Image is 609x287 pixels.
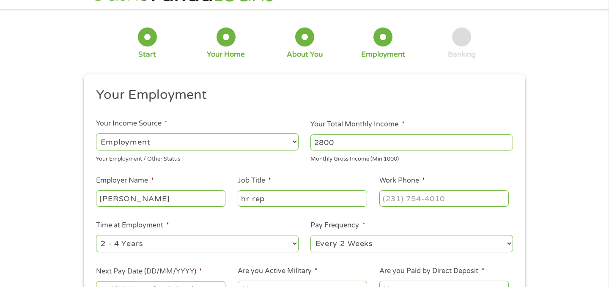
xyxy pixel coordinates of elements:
label: Pay Frequency [310,221,365,230]
label: Time at Employment [96,221,169,230]
label: Next Pay Date (DD/MM/YYYY) [96,267,202,276]
input: Cashier [238,190,367,206]
label: Employer Name [96,176,154,185]
label: Work Phone [379,176,425,185]
h2: Your Employment [96,87,507,104]
label: Are you Paid by Direct Deposit [379,267,484,276]
div: Employment [361,50,405,59]
label: Your Income Source [96,119,167,128]
input: Walmart [96,190,225,206]
input: (231) 754-4010 [379,190,509,206]
div: Your Home [207,50,245,59]
div: Start [138,50,156,59]
div: Monthly Gross Income (Min 1000) [310,152,513,164]
div: Your Employment / Other Status [96,152,299,164]
label: Are you Active Military [238,267,318,276]
div: About You [287,50,323,59]
input: 1800 [310,134,513,150]
div: Banking [448,50,476,59]
label: Job Title [238,176,271,185]
label: Your Total Monthly Income [310,120,404,129]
